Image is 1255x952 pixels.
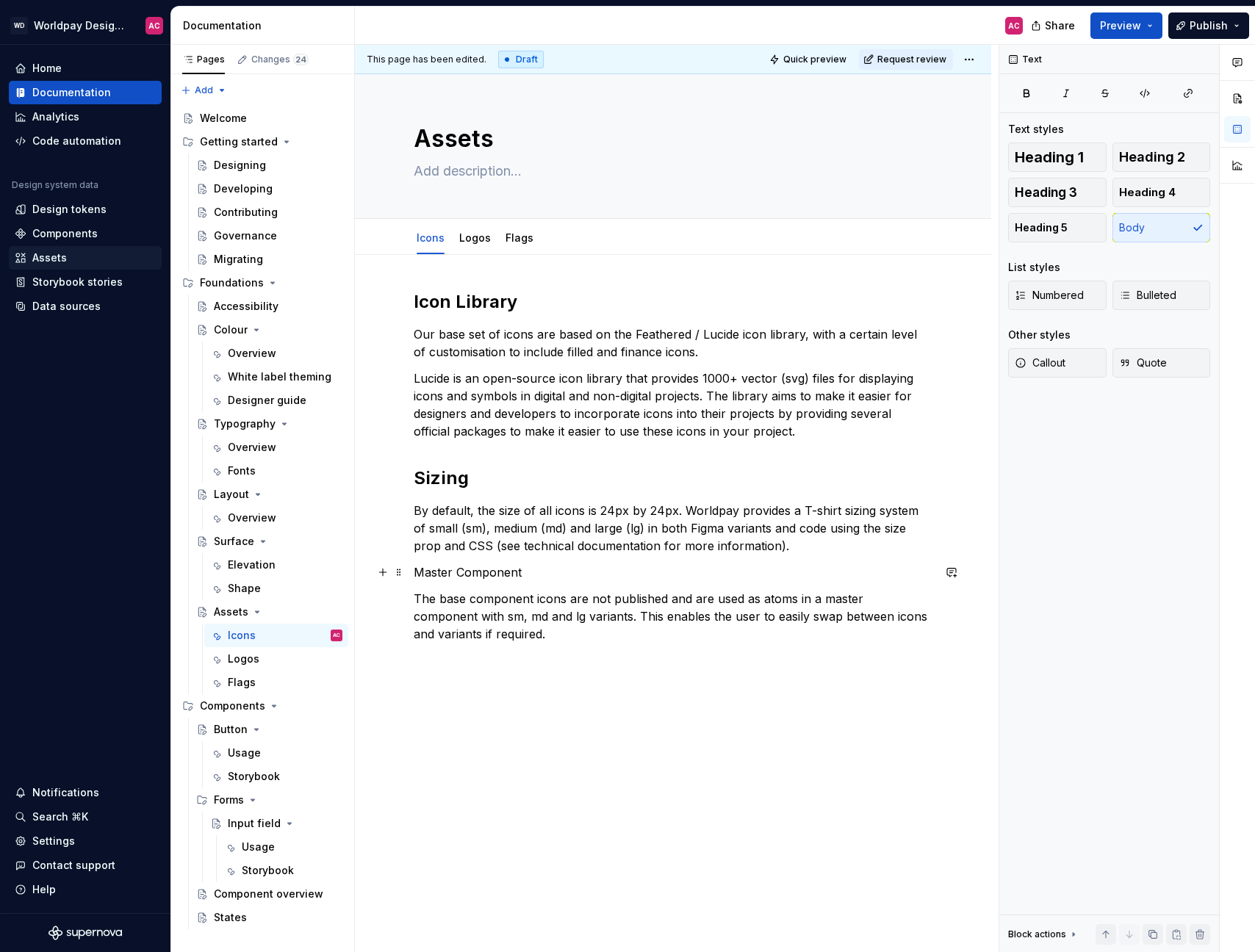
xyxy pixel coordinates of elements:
[1168,12,1249,39] button: Publish
[9,57,162,80] a: Home
[453,222,497,253] div: Logos
[34,18,128,33] div: Worldpay Design System
[214,605,248,619] div: Assets
[1008,281,1107,310] button: Numbered
[32,202,107,217] div: Design tokens
[228,369,331,384] div: White label theming
[176,130,348,154] div: Getting started
[9,198,162,221] a: Design tokens
[293,54,309,65] span: 24
[1008,143,1107,172] button: Heading 1
[190,906,348,929] a: States
[9,246,162,270] a: Assets
[9,854,162,877] button: Contact support
[10,17,28,35] div: WD
[228,558,276,572] div: Elevation
[204,624,348,647] a: IconsAC
[32,809,88,824] div: Search ⌘K
[414,590,932,643] p: The base component icons are not published and are used as atoms in a master component with sm, m...
[32,134,121,148] div: Code automation
[190,530,348,553] a: Surface
[218,835,348,859] a: Usage
[500,222,539,253] div: Flags
[204,342,348,365] a: Overview
[1119,356,1167,370] span: Quote
[204,459,348,483] a: Fonts
[1008,20,1020,32] div: AC
[148,20,160,32] div: AC
[214,887,323,901] div: Component overview
[214,722,248,737] div: Button
[411,222,450,253] div: Icons
[228,628,256,643] div: Icons
[190,412,348,436] a: Typography
[190,788,348,812] div: Forms
[204,812,348,835] a: Input field
[414,325,932,361] p: Our base set of icons are based on the Feathered / Lucide icon library, with a certain level of c...
[228,511,276,525] div: Overview
[176,107,348,929] div: Page tree
[367,54,486,65] span: This page has been edited.
[414,563,932,581] p: Master Component
[214,322,248,337] div: Colour
[411,121,929,156] textarea: Assets
[1008,260,1060,275] div: List styles
[214,487,249,502] div: Layout
[204,365,348,389] a: White label theming
[228,440,276,455] div: Overview
[176,80,231,101] button: Add
[9,805,162,829] button: Search ⌘K
[32,785,99,800] div: Notifications
[32,109,79,124] div: Analytics
[190,483,348,506] a: Layout
[242,863,294,878] div: Storybook
[204,741,348,765] a: Usage
[1008,328,1071,342] div: Other styles
[228,346,276,361] div: Overview
[9,81,162,104] a: Documentation
[214,416,276,431] div: Typography
[214,181,273,196] div: Developing
[214,228,277,243] div: Governance
[228,675,256,690] div: Flags
[204,506,348,530] a: Overview
[228,746,261,760] div: Usage
[1100,18,1141,33] span: Preview
[176,107,348,130] a: Welcome
[1008,928,1066,940] div: Block actions
[1190,18,1228,33] span: Publish
[32,85,111,100] div: Documentation
[204,765,348,788] a: Storybook
[506,231,533,244] a: Flags
[1119,185,1176,200] span: Heading 4
[195,84,213,96] span: Add
[9,829,162,853] a: Settings
[1024,12,1085,39] button: Share
[204,553,348,577] a: Elevation
[190,248,348,271] a: Migrating
[200,134,278,149] div: Getting started
[9,129,162,153] a: Code automation
[204,577,348,600] a: Shape
[228,393,306,408] div: Designer guide
[32,834,75,848] div: Settings
[1008,924,1079,945] div: Block actions
[200,275,264,290] div: Foundations
[218,859,348,882] a: Storybook
[48,926,122,940] svg: Supernova Logo
[498,51,544,68] div: Draft
[1090,12,1162,39] button: Preview
[190,600,348,624] a: Assets
[1008,348,1107,378] button: Callout
[1015,356,1065,370] span: Callout
[176,694,348,718] div: Components
[190,318,348,342] a: Colour
[190,295,348,318] a: Accessibility
[190,718,348,741] a: Button
[242,840,275,854] div: Usage
[414,290,932,314] h2: Icon Library
[228,769,280,784] div: Storybook
[214,910,247,925] div: States
[32,858,115,873] div: Contact support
